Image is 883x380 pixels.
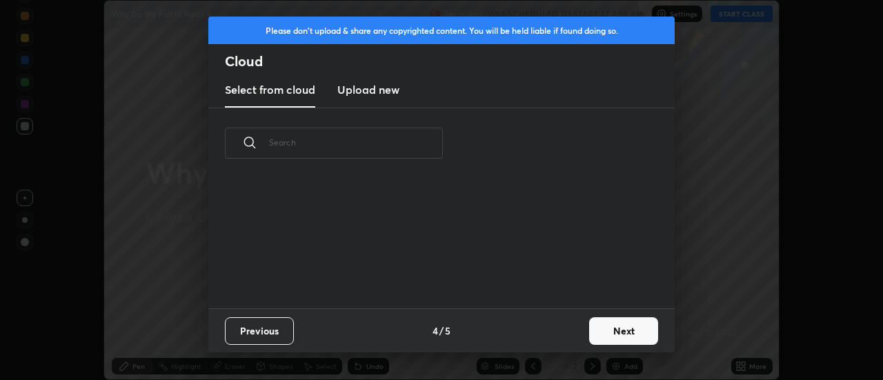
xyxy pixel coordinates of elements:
h4: / [439,323,444,338]
div: Please don't upload & share any copyrighted content. You will be held liable if found doing so. [208,17,675,44]
button: Next [589,317,658,345]
button: Previous [225,317,294,345]
h3: Select from cloud [225,81,315,98]
h3: Upload new [337,81,399,98]
h4: 4 [433,323,438,338]
input: Search [269,113,443,172]
h4: 5 [445,323,450,338]
h2: Cloud [225,52,675,70]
